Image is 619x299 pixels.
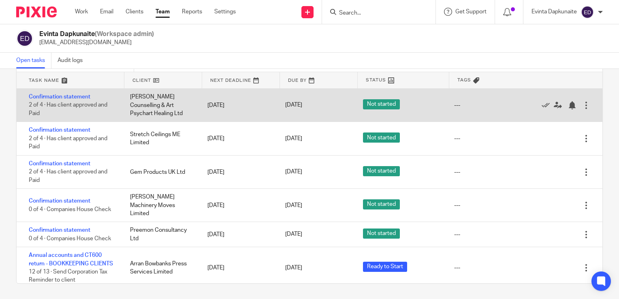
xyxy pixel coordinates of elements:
[29,161,90,167] a: Confirmation statement
[455,9,487,15] span: Get Support
[16,30,33,47] img: svg%3E
[100,8,113,16] a: Email
[58,53,89,68] a: Audit logs
[29,169,107,184] span: 2 of 4 · Has client approved and Paid
[366,77,386,83] span: Status
[454,264,460,272] div: ---
[454,201,460,209] div: ---
[285,265,302,271] span: [DATE]
[363,199,400,209] span: Not started
[454,231,460,239] div: ---
[29,207,111,212] span: 0 of 4 · Companies House Check
[199,226,277,243] div: [DATE]
[581,6,594,19] img: svg%3E
[363,262,407,272] span: Ready to Start
[338,10,411,17] input: Search
[16,53,51,68] a: Open tasks
[75,8,88,16] a: Work
[122,256,200,280] div: Arran Bowbanks Press Services Limited
[126,8,143,16] a: Clients
[29,198,90,204] a: Confirmation statement
[122,89,200,122] div: [PERSON_NAME] Counselling & Art Psychart Healing Ltd
[156,8,170,16] a: Team
[542,101,554,109] a: Mark as done
[454,168,460,176] div: ---
[29,236,111,241] span: 0 of 4 · Companies House Check
[363,229,400,239] span: Not started
[29,94,90,100] a: Confirmation statement
[531,8,577,16] p: Evinta Dapkunaite
[39,30,154,38] h2: Evinta Dapkunaite
[454,101,460,109] div: ---
[29,227,90,233] a: Confirmation statement
[285,136,302,141] span: [DATE]
[363,132,400,143] span: Not started
[214,8,236,16] a: Settings
[199,197,277,214] div: [DATE]
[122,189,200,222] div: [PERSON_NAME] Machinery Moves Limited
[285,203,302,208] span: [DATE]
[29,136,107,150] span: 2 of 4 · Has client approved and Paid
[199,260,277,276] div: [DATE]
[457,77,471,83] span: Tags
[29,103,107,117] span: 2 of 4 · Has client approved and Paid
[199,97,277,113] div: [DATE]
[199,130,277,147] div: [DATE]
[29,269,107,283] span: 12 of 13 · Send Corporation Tax Reminder to client
[122,164,200,180] div: Gem Products UK Ltd
[285,103,302,108] span: [DATE]
[29,252,113,266] a: Annual accounts and CT600 return - BOOKKEEPING CLIENTS
[95,31,154,37] span: (Workspace admin)
[122,222,200,247] div: Preemon Consultancy Ltd
[285,232,302,237] span: [DATE]
[29,127,90,133] a: Confirmation statement
[363,99,400,109] span: Not started
[285,169,302,175] span: [DATE]
[122,126,200,151] div: Stretch Ceilings ME Limited
[363,166,400,176] span: Not started
[199,164,277,180] div: [DATE]
[454,135,460,143] div: ---
[182,8,202,16] a: Reports
[16,6,57,17] img: Pixie
[39,38,154,47] p: [EMAIL_ADDRESS][DOMAIN_NAME]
